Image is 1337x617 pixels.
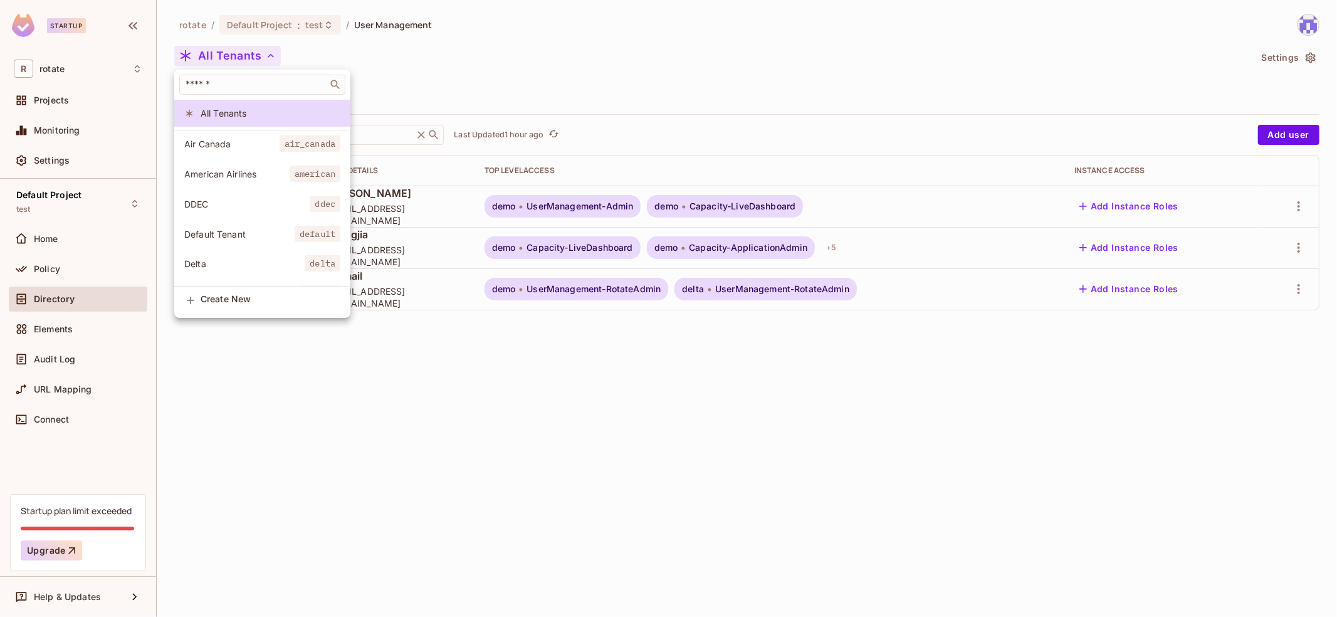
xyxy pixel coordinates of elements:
span: default [295,226,340,242]
div: Show only users with a role in this tenant: Default Tenant [174,221,350,248]
div: Show only users with a role in this tenant: Delta [174,250,350,277]
span: ddec [310,196,340,212]
span: All Tenants [201,107,340,119]
div: Show only users with a role in this tenant: DDEC [174,191,350,218]
span: Create New [201,294,340,304]
span: Delta [184,258,305,270]
span: delta [305,255,340,272]
div: Show only users with a role in this tenant: American Airlines [174,161,350,187]
div: Show only users with a role in this tenant: Air Canada [174,130,350,157]
span: DDEC [184,198,310,210]
span: Air Canada [184,138,280,150]
span: American Airlines [184,168,290,180]
span: air_canada [280,135,340,152]
span: Default Tenant [184,228,295,240]
span: american [290,166,340,182]
span: etihad [300,285,340,302]
div: Show only users with a role in this tenant: Etihad [174,280,350,307]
